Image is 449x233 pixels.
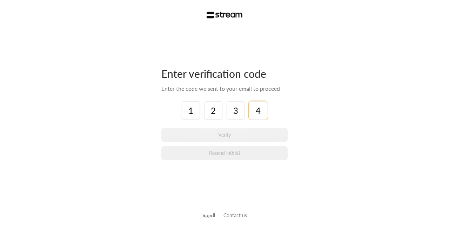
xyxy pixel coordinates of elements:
[161,84,288,93] div: Enter the code we sent to your email to proceed
[207,12,243,19] img: Stream Logo
[161,67,288,80] div: Enter verification code
[223,212,247,218] a: Contact us
[223,212,247,219] button: Contact us
[202,209,215,222] a: العربية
